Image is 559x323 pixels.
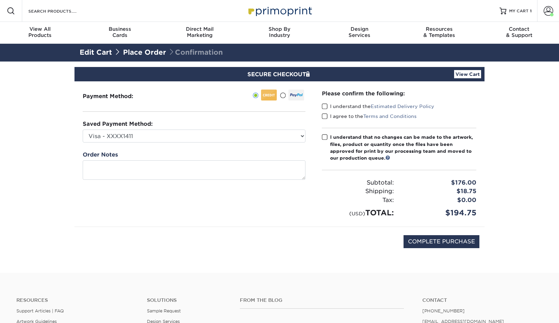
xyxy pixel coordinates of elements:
span: Contact [479,26,559,32]
a: BusinessCards [80,22,160,44]
span: Confirmation [168,48,223,56]
a: [PHONE_NUMBER] [422,308,465,313]
a: View Cart [454,70,481,78]
div: $194.75 [399,207,481,218]
div: Marketing [160,26,240,38]
div: Please confirm the following: [322,90,476,97]
input: SEARCH PRODUCTS..... [28,7,94,15]
input: COMPLETE PURCHASE [404,235,479,248]
h3: Payment Method: [83,93,150,99]
div: Tax: [317,196,399,205]
small: (USD) [349,211,365,216]
div: $0.00 [399,196,481,205]
a: Resources& Templates [399,22,479,44]
span: Resources [399,26,479,32]
span: 1 [530,9,532,13]
span: Direct Mail [160,26,240,32]
span: SECURE CHECKOUT [247,71,312,78]
img: Primoprint [245,3,314,18]
div: Shipping: [317,187,399,196]
a: Edit Cart [80,48,112,56]
span: Business [80,26,160,32]
a: Contact [422,297,543,303]
div: Subtotal: [317,178,399,187]
a: Support Articles | FAQ [16,308,64,313]
a: DesignServices [319,22,399,44]
label: I agree to the [322,113,417,120]
label: Order Notes [83,151,118,159]
div: $176.00 [399,178,481,187]
a: Direct MailMarketing [160,22,240,44]
a: Place Order [123,48,166,56]
h4: From the Blog [240,297,404,303]
a: Contact& Support [479,22,559,44]
span: Design [319,26,399,32]
a: Terms and Conditions [363,113,417,119]
div: Industry [240,26,319,38]
a: Estimated Delivery Policy [371,104,434,109]
div: Cards [80,26,160,38]
div: I understand that no changes can be made to the artwork, files, product or quantity once the file... [330,134,476,162]
span: Shop By [240,26,319,32]
div: & Support [479,26,559,38]
a: Sample Request [147,308,181,313]
label: I understand the [322,103,434,110]
span: MY CART [509,8,529,14]
div: & Templates [399,26,479,38]
a: Shop ByIndustry [240,22,319,44]
h4: Resources [16,297,137,303]
div: $18.75 [399,187,481,196]
h4: Solutions [147,297,230,303]
label: Saved Payment Method: [83,120,153,128]
div: TOTAL: [317,207,399,218]
div: Services [319,26,399,38]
